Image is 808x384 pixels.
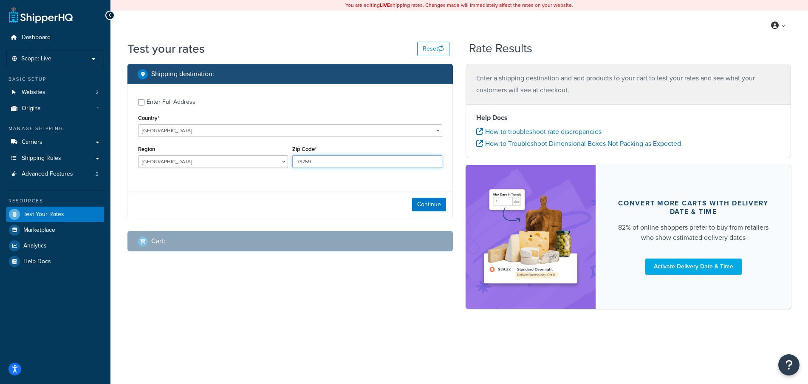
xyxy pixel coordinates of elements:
[6,166,104,182] li: Advanced Features
[6,207,104,222] a: Test Your Rates
[23,258,51,265] span: Help Docs
[6,166,104,182] a: Advanced Features2
[6,238,104,253] a: Analytics
[6,151,104,166] a: Shipping Rules
[23,211,64,218] span: Test Your Rates
[23,227,55,234] span: Marketplace
[138,115,159,121] label: Country*
[151,237,165,245] h2: Cart :
[6,134,104,150] a: Carriers
[151,70,214,78] h2: Shipping destination :
[6,101,104,117] li: Origins
[476,113,780,123] h4: Help Docs
[292,146,316,152] label: Zip Code*
[778,354,800,375] button: Open Resource Center
[21,55,51,63] span: Scope: Live
[138,146,155,152] label: Region
[476,127,602,137] a: How to troubleshoot rate discrepancies
[22,34,51,41] span: Dashboard
[22,139,42,146] span: Carriers
[147,96,195,108] div: Enter Full Address
[6,101,104,117] a: Origins1
[6,30,104,46] a: Dashboard
[22,155,61,162] span: Shipping Rules
[645,259,742,275] a: Activate Delivery Date & Time
[96,171,99,178] span: 2
[23,242,47,250] span: Analytics
[417,42,449,56] button: Reset
[478,178,583,296] img: feature-image-ddt-36eae7f7280da8017bfb280eaccd9c446f90b1fe08728e4019434db127062ab4.png
[6,85,104,100] li: Websites
[22,171,73,178] span: Advanced Features
[616,199,771,216] div: Convert more carts with delivery date & time
[22,105,41,112] span: Origins
[97,105,99,112] span: 1
[6,254,104,269] a: Help Docs
[22,89,45,96] span: Websites
[616,222,771,243] div: 82% of online shoppers prefer to buy from retailers who show estimated delivery dates
[6,125,104,132] div: Manage Shipping
[6,85,104,100] a: Websites2
[6,197,104,205] div: Resources
[138,99,144,105] input: Enter Full Address
[476,72,780,96] p: Enter a shipping destination and add products to your cart to test your rates and see what your c...
[476,139,681,148] a: How to Troubleshoot Dimensional Boxes Not Packing as Expected
[96,89,99,96] span: 2
[6,222,104,238] a: Marketplace
[6,76,104,83] div: Basic Setup
[380,1,390,9] b: LIVE
[412,198,446,211] button: Continue
[469,42,532,55] h2: Rate Results
[127,40,205,57] h1: Test your rates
